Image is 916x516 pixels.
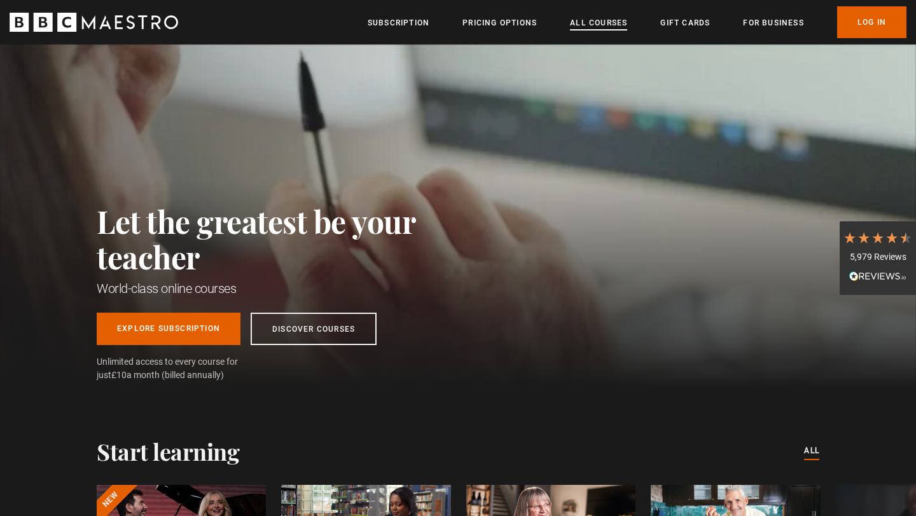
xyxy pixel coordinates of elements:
[843,270,913,285] div: Read All Reviews
[843,231,913,245] div: 4.7 Stars
[97,438,239,465] h2: Start learning
[570,17,627,29] a: All Courses
[97,355,268,382] span: Unlimited access to every course for just a month (billed annually)
[97,280,472,297] h1: World-class online courses
[840,221,916,295] div: 5,979 ReviewsRead All Reviews
[743,17,803,29] a: For business
[462,17,537,29] a: Pricing Options
[97,203,472,275] h2: Let the greatest be your teacher
[837,6,906,38] a: Log In
[368,17,429,29] a: Subscription
[804,444,819,458] a: All
[843,251,913,264] div: 5,979 Reviews
[849,271,906,280] img: REVIEWS.io
[111,370,127,380] span: £10
[97,313,240,345] a: Explore Subscription
[251,313,377,345] a: Discover Courses
[10,13,178,32] svg: BBC Maestro
[660,17,710,29] a: Gift Cards
[368,6,906,38] nav: Primary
